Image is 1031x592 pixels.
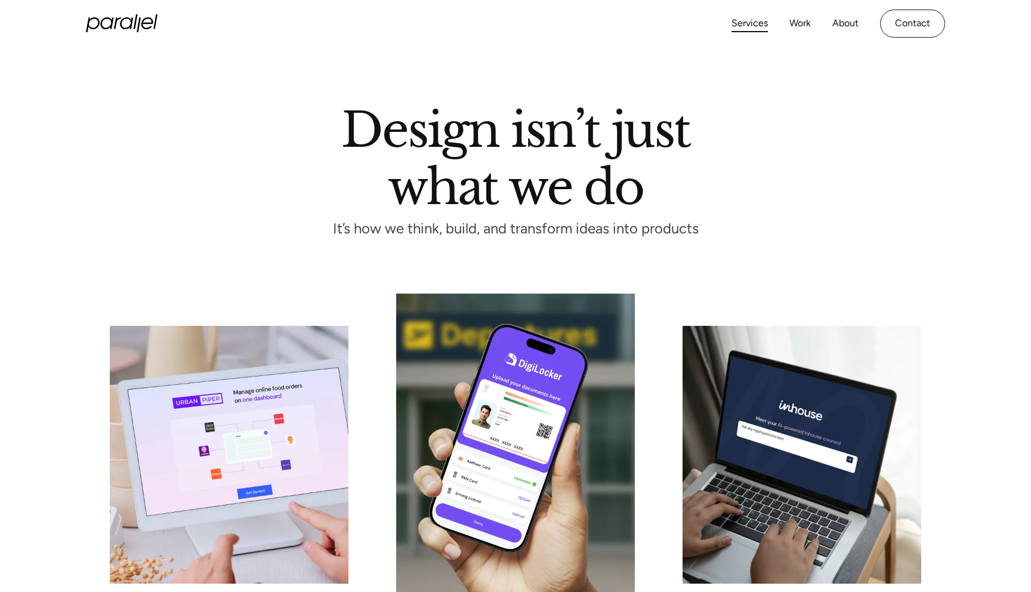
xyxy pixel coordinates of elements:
a: Services [731,15,768,32]
a: home [86,14,158,32]
p: It’s how we think, build, and transform ideas into products [311,224,720,234]
h1: Design isn’t just what we do [341,107,690,205]
a: Contact [880,10,945,38]
a: About [832,15,859,32]
a: Work [789,15,811,32]
img: card-image [683,326,921,584]
img: card-image [110,326,348,584]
